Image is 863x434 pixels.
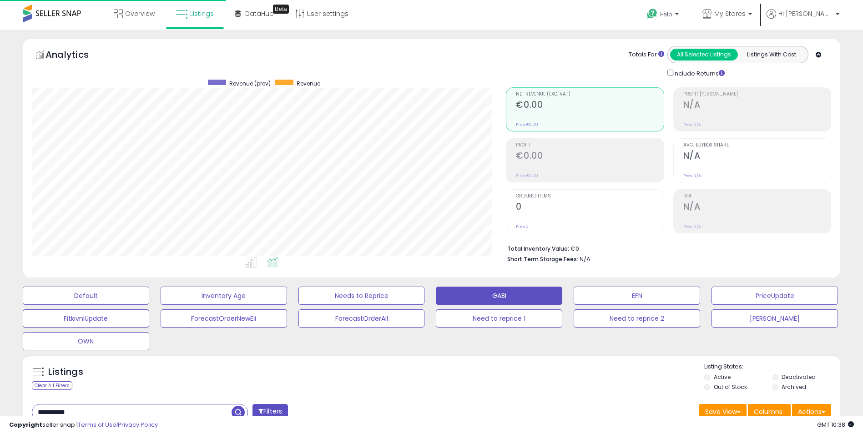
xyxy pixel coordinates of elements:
span: Net Revenue (Exc. VAT) [516,92,663,97]
button: ForecastOrderAll [298,309,425,328]
button: Needs to Reprice [298,287,425,305]
span: Overview [125,9,155,18]
span: Listings [190,9,214,18]
button: Actions [792,404,831,419]
button: Need to reprice 2 [574,309,700,328]
span: DataHub [245,9,274,18]
span: My Stores [714,9,746,18]
strong: Copyright [9,420,42,429]
small: Prev: 0 [516,224,529,229]
span: Hi [PERSON_NAME] [778,9,833,18]
span: ROI [683,194,831,199]
span: Profit [PERSON_NAME] [683,92,831,97]
span: Avg. Buybox Share [683,143,831,148]
label: Deactivated [782,373,816,381]
b: Total Inventory Value: [507,245,569,252]
button: Inventory Age [161,287,287,305]
h5: Listings [48,366,83,378]
button: ForecastOrderNewEli [161,309,287,328]
button: Save View [699,404,747,419]
small: Prev: N/A [683,224,701,229]
h2: N/A [683,151,831,163]
li: €0 [507,242,824,253]
b: Short Term Storage Fees: [507,255,578,263]
a: Help [640,1,688,30]
button: All Selected Listings [670,49,738,61]
button: Columns [748,404,791,419]
label: Out of Stock [714,383,747,391]
button: GABI [436,287,562,305]
small: Prev: N/A [683,173,701,178]
button: Default [23,287,149,305]
button: Filters [252,404,288,420]
span: Help [660,10,672,18]
button: [PERSON_NAME] [712,309,838,328]
small: Prev: €0.00 [516,173,538,178]
label: Archived [782,383,806,391]
button: EFN [574,287,700,305]
div: Include Returns [661,68,736,78]
span: N/A [580,255,590,263]
button: OWN [23,332,149,350]
a: Hi [PERSON_NAME] [767,9,839,30]
small: Prev: N/A [683,122,701,127]
button: PriceUpdate [712,287,838,305]
a: Privacy Policy [118,420,158,429]
h2: 0 [516,202,663,214]
button: Listings With Cost [737,49,805,61]
i: Get Help [646,8,658,20]
div: Clear All Filters [32,381,72,390]
div: seller snap | | [9,421,158,429]
button: Need to reprice 1 [436,309,562,328]
h2: €0.00 [516,100,663,112]
span: Revenue [297,80,320,87]
p: Listing States: [704,363,840,371]
div: Tooltip anchor [273,5,289,14]
h5: Analytics [45,48,106,63]
h2: €0.00 [516,151,663,163]
span: Profit [516,143,663,148]
span: Ordered Items [516,194,663,199]
button: FitkivniUpdate [23,309,149,328]
label: Active [714,373,731,381]
a: Terms of Use [78,420,116,429]
span: 2025-09-8 10:38 GMT [817,420,854,429]
span: Revenue (prev) [229,80,271,87]
h2: N/A [683,202,831,214]
h2: N/A [683,100,831,112]
div: Totals For [629,50,664,59]
small: Prev: €0.00 [516,122,538,127]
